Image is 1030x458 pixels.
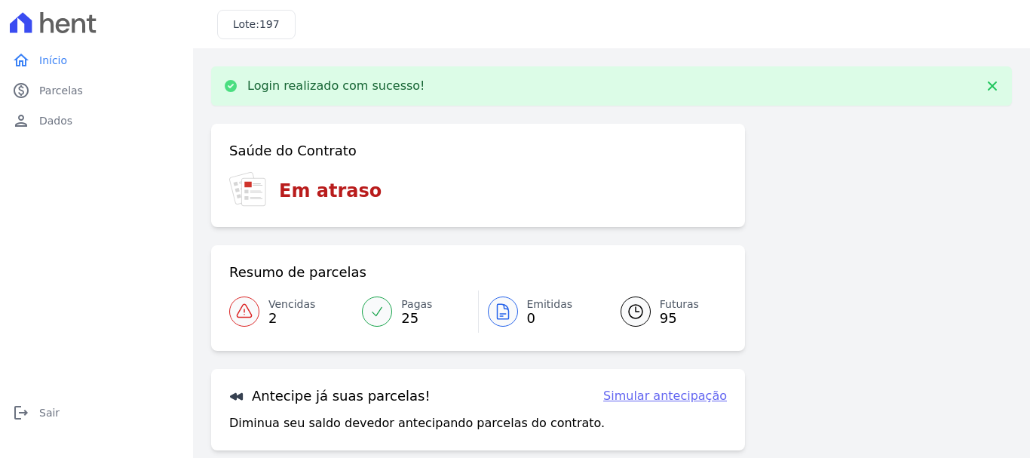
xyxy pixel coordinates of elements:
i: home [12,51,30,69]
i: paid [12,81,30,100]
a: homeInício [6,45,187,75]
a: personDados [6,106,187,136]
span: Futuras [660,297,699,312]
span: Vencidas [268,297,315,312]
span: Emitidas [527,297,573,312]
span: 0 [527,312,573,324]
a: Simular antecipação [603,387,727,405]
a: paidParcelas [6,75,187,106]
h3: Lote: [233,17,280,32]
span: 95 [660,312,699,324]
span: Dados [39,113,72,128]
h3: Antecipe já suas parcelas! [229,387,431,405]
span: 25 [401,312,432,324]
span: Início [39,53,67,68]
p: Login realizado com sucesso! [247,78,425,94]
h3: Saúde do Contrato [229,142,357,160]
h3: Em atraso [279,177,382,204]
i: person [12,112,30,130]
a: Futuras 95 [602,290,727,333]
i: logout [12,404,30,422]
h3: Resumo de parcelas [229,263,366,281]
span: Pagas [401,297,432,312]
a: Pagas 25 [353,290,477,333]
a: Emitidas 0 [479,290,602,333]
span: Sair [39,405,60,420]
span: 197 [259,18,280,30]
a: Vencidas 2 [229,290,353,333]
span: 2 [268,312,315,324]
span: Parcelas [39,83,83,98]
a: logoutSair [6,398,187,428]
p: Diminua seu saldo devedor antecipando parcelas do contrato. [229,414,605,432]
